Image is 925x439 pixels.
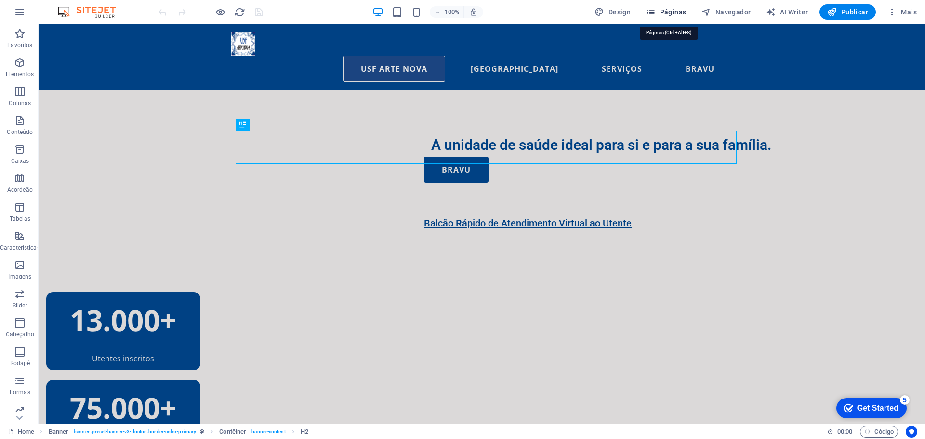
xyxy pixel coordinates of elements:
p: Favoritos [7,41,32,49]
button: Navegador [698,4,754,20]
div: Get Started [26,11,67,19]
p: Acordeão [7,186,33,194]
img: Editor Logo [55,6,128,18]
button: Clique aqui para sair do modo de visualização e continuar editando [214,6,226,18]
h6: Tempo de sessão [827,426,853,438]
span: : [844,428,846,435]
p: Formas [10,388,30,396]
button: Páginas [642,4,690,20]
button: Publicar [819,4,876,20]
span: Código [864,426,894,438]
p: Conteúdo [7,128,33,136]
i: Ao redimensionar, ajusta automaticamente o nível de zoom para caber no dispositivo escolhido. [469,8,478,16]
div: Design (Ctrl+Alt+Y) [591,4,634,20]
span: Clique para selecionar. Clique duas vezes para editar [301,426,308,438]
span: Mais [887,7,917,17]
span: AI Writer [766,7,808,17]
p: Cabeçalho [6,331,34,338]
span: . banner-content [250,426,285,438]
button: Código [860,426,898,438]
span: Páginas [646,7,686,17]
button: reload [234,6,245,18]
p: Imagens [8,273,31,280]
div: 5 [69,2,79,12]
button: Mais [884,4,921,20]
p: Slider [13,302,27,309]
span: Design [595,7,631,17]
p: Rodapé [10,359,30,367]
div: Get Started 5 items remaining, 0% complete [5,5,76,25]
span: . banner .preset-banner-v3-doctor .border-color-primary [72,426,196,438]
button: Usercentrics [906,426,917,438]
button: AI Writer [762,4,812,20]
span: 00 00 [837,426,852,438]
p: Caixas [11,157,29,165]
nav: breadcrumb [49,426,308,438]
i: Este elemento é uma predefinição personalizável [200,429,204,434]
h6: 100% [444,6,460,18]
a: Clique para cancelar a seleção. Clique duas vezes para abrir as Páginas [8,426,34,438]
button: Design [591,4,634,20]
span: Publicar [827,7,868,17]
button: 100% [430,6,464,18]
i: Recarregar página [234,7,245,18]
p: Tabelas [10,215,30,223]
span: Clique para selecionar. Clique duas vezes para editar [49,426,69,438]
span: Clique para selecionar. Clique duas vezes para editar [219,426,246,438]
p: Elementos [6,70,34,78]
p: Colunas [9,99,31,107]
span: Navegador [701,7,751,17]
